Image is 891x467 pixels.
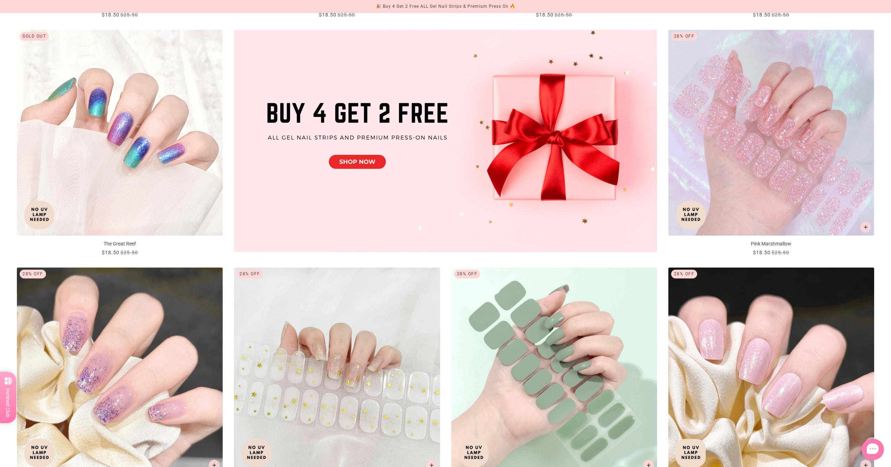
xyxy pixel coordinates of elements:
[120,12,138,18] span: $25.50
[555,12,572,18] span: $25.50
[536,12,553,18] span: $18.50
[671,270,697,278] div: 28% Off
[668,30,874,256] a: Pink Marshmallow
[376,3,516,10] div: 🎉 Buy 4 Get 2 Free ALL Gel Nail Strips & Premium Press On 🔥
[671,32,697,41] div: 28% Off
[753,250,771,255] span: $18.50
[753,12,771,18] span: $18.50
[772,12,789,18] span: $25.50
[17,240,223,248] p: The Great Reef
[338,12,355,18] span: $25.50
[319,12,336,18] span: $18.50
[860,222,871,233] button: Add to cart
[20,270,46,278] div: 28% Off
[102,250,119,255] span: $18.50
[120,250,138,255] span: $25.50
[668,240,874,248] p: Pink Marshmallow
[17,30,223,256] a: The Great Reef
[102,12,119,18] span: $18.50
[237,270,263,278] div: 28% Off
[20,32,49,41] div: Sold out
[772,250,789,255] span: $25.50
[668,30,874,236] img: Pink Marshmallow-Gel Nail Strips-Outlined
[454,270,480,278] div: 28% Off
